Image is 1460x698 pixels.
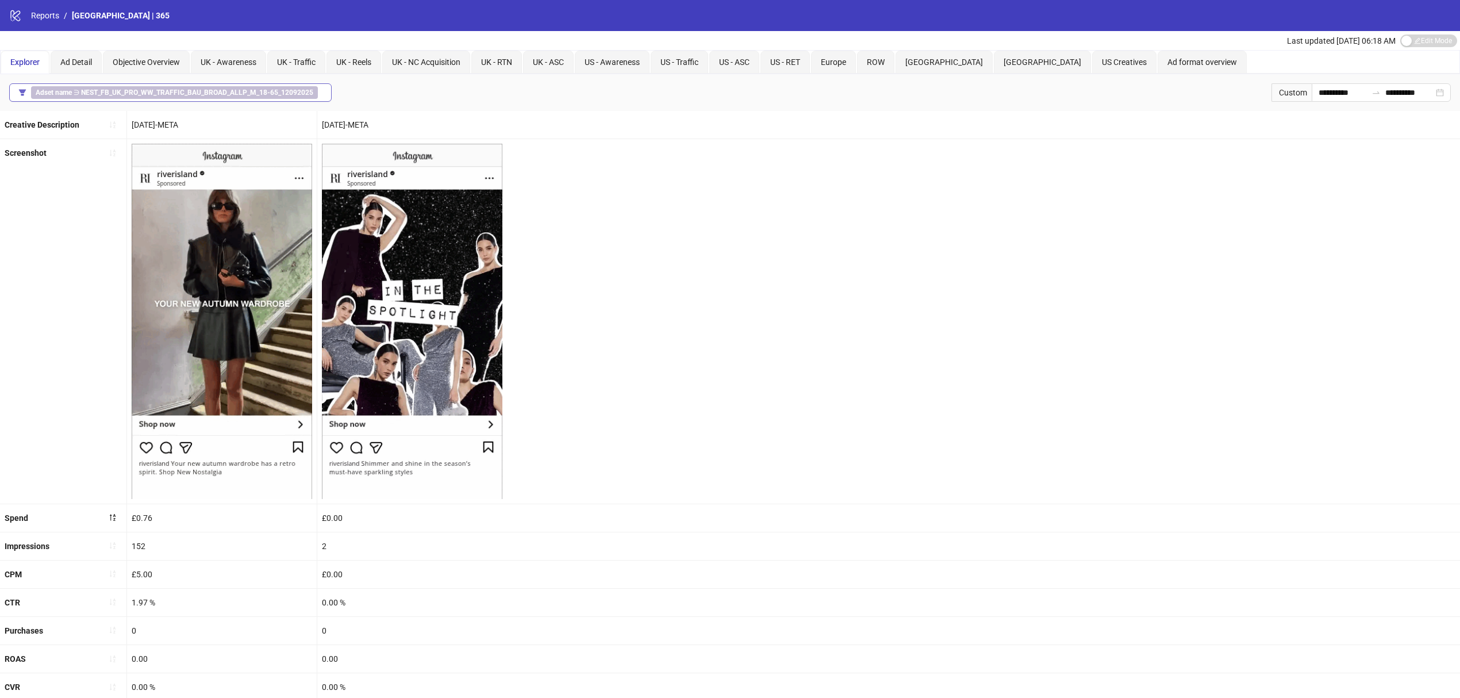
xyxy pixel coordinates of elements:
span: filter [18,89,26,97]
b: CTR [5,598,20,607]
li: / [64,9,67,22]
span: sort-ascending [109,149,117,157]
span: US - RET [770,57,800,67]
b: NEST_FB_UK_PRO_WW_TRAFFIC_BAU_BROAD_ALLP_M_18-65_12092025 [81,89,313,97]
span: US - ASC [719,57,750,67]
b: Spend [5,513,28,523]
span: [GEOGRAPHIC_DATA] | 365 [72,11,170,20]
span: sort-ascending [109,626,117,634]
img: Screenshot 120232469381290599 [322,144,502,498]
b: CPM [5,570,22,579]
b: Creative Description [5,120,79,129]
span: sort-ascending [109,542,117,550]
div: £0.00 [317,561,507,588]
b: Purchases [5,626,43,635]
div: Custom [1271,83,1312,102]
b: ROAS [5,654,26,664]
div: £0.00 [317,504,507,532]
div: 152 [127,532,317,560]
span: US - Awareness [585,57,640,67]
div: 0 [317,617,507,645]
a: Reports [29,9,62,22]
span: UK - RTN [481,57,512,67]
span: sort-ascending [109,683,117,691]
span: ROW [867,57,885,67]
b: Screenshot [5,148,47,158]
span: UK - Reels [336,57,371,67]
span: Last updated [DATE] 06:18 AM [1287,36,1396,45]
span: [GEOGRAPHIC_DATA] [905,57,983,67]
div: £0.76 [127,504,317,532]
span: Europe [821,57,846,67]
span: Ad format overview [1167,57,1237,67]
span: sort-ascending [109,655,117,663]
div: 0.00 [317,645,507,673]
span: UK - Traffic [277,57,316,67]
span: ∋ [31,86,318,99]
span: Ad Detail [60,57,92,67]
div: 0.00 % [317,589,507,616]
span: UK - ASC [533,57,564,67]
span: US - Traffic [660,57,698,67]
div: [DATE]-META [127,111,317,139]
div: 0.00 [127,645,317,673]
div: [DATE]-META [317,111,507,139]
span: Objective Overview [113,57,180,67]
span: sort-ascending [109,598,117,606]
span: sort-ascending [109,121,117,129]
div: £5.00 [127,561,317,588]
span: UK - Awareness [201,57,256,67]
b: CVR [5,682,20,692]
button: Adset name ∋ NEST_FB_UK_PRO_WW_TRAFFIC_BAU_BROAD_ALLP_M_18-65_12092025 [9,83,332,102]
span: sort-descending [109,513,117,521]
span: to [1371,88,1381,97]
span: [GEOGRAPHIC_DATA] [1004,57,1081,67]
span: US Creatives [1102,57,1147,67]
b: Adset name [36,89,72,97]
img: Screenshot 120232469381260599 [132,144,312,498]
div: 0 [127,617,317,645]
div: 2 [317,532,507,560]
span: sort-ascending [109,570,117,578]
span: UK - NC Acquisition [392,57,460,67]
span: swap-right [1371,88,1381,97]
div: 1.97 % [127,589,317,616]
span: Explorer [10,57,40,67]
b: Impressions [5,542,49,551]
